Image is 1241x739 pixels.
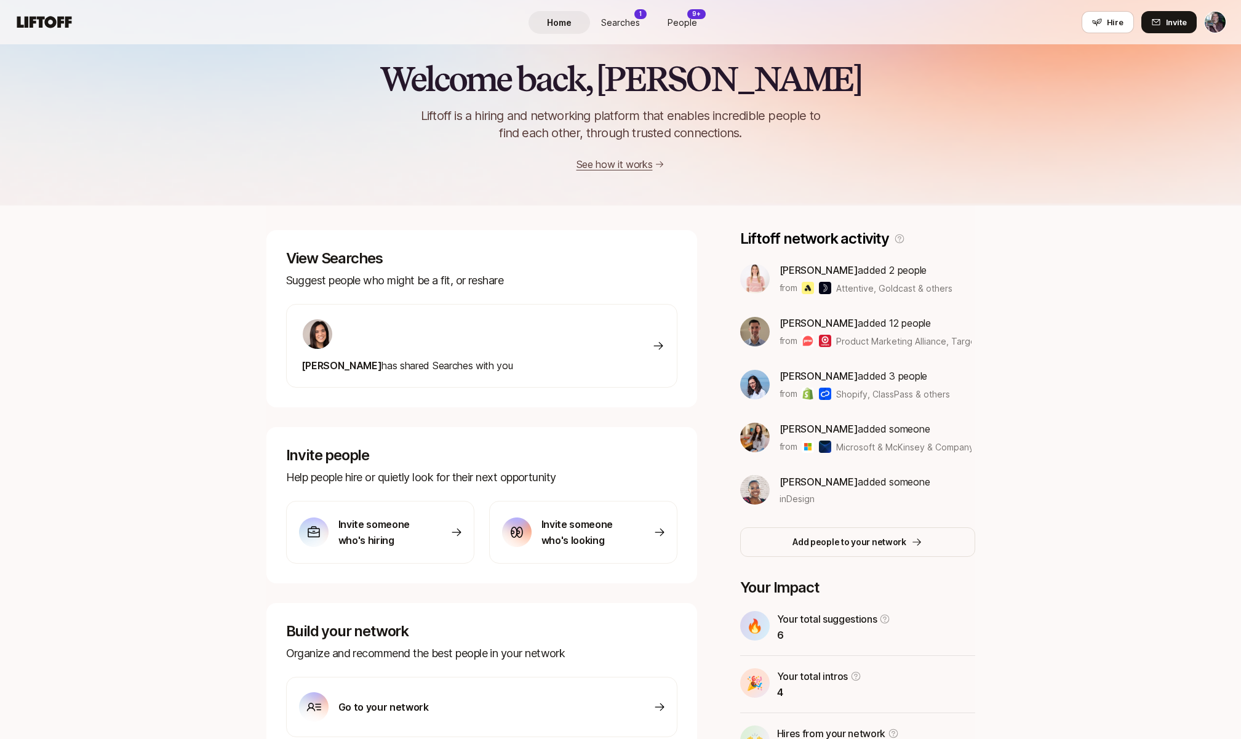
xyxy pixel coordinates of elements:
span: Hire [1107,16,1123,28]
img: 80d0b387_ec65_46b6_b3ae_50b6ee3c5fa9.jpg [740,264,770,294]
span: [PERSON_NAME] [780,264,858,276]
img: 3b21b1e9_db0a_4655_a67f_ab9b1489a185.jpg [740,370,770,399]
span: [PERSON_NAME] [780,317,858,329]
img: bf8f663c_42d6_4f7d_af6b_5f71b9527721.jpg [740,317,770,346]
p: added someone [780,474,930,490]
p: Build your network [286,623,677,640]
img: d0e06323_f622_491a_9240_2a93b4987f19.jpg [740,423,770,452]
h2: Welcome back, [PERSON_NAME] [380,60,861,97]
p: Your total suggestions [777,611,877,627]
img: Goldcast [819,282,831,294]
a: See how it works [577,158,653,170]
p: Liftoff is a hiring and networking platform that enables incredible people to find each other, th... [401,107,841,142]
span: Attentive, Goldcast & others [836,282,952,295]
button: Katie Tyson [1204,11,1226,33]
span: in Design [780,492,815,505]
span: [PERSON_NAME] [780,370,858,382]
p: Your total intros [777,668,848,684]
img: Katie Tyson [1205,12,1226,33]
span: [PERSON_NAME] [780,476,858,488]
p: Go to your network [338,699,429,715]
p: added someone [780,421,972,437]
a: Searches1 [590,11,652,34]
p: Invite someone who's hiring [338,516,425,548]
span: Shopify, ClassPass & others [836,388,950,401]
a: People9+ [652,11,713,34]
p: Invite someone who's looking [541,516,628,548]
img: dbb69939_042d_44fe_bb10_75f74df84f7f.jpg [740,475,770,505]
p: 4 [777,684,862,700]
p: added 2 people [780,262,953,278]
span: People [668,16,697,29]
p: Add people to your network [792,535,906,549]
p: 6 [777,627,891,643]
button: Invite [1141,11,1197,33]
span: has shared Searches with you [301,359,513,372]
p: Organize and recommend the best people in your network [286,645,677,662]
span: [PERSON_NAME] [301,359,382,372]
div: 🔥 [740,611,770,641]
p: Liftoff network activity [740,230,889,247]
span: Microsoft & McKinsey & Company [836,442,974,452]
img: 71d7b91d_d7cb_43b4_a7ea_a9b2f2cc6e03.jpg [303,319,332,349]
img: Product Marketing Alliance [802,335,814,347]
p: 1 [639,9,642,18]
img: Target [819,335,831,347]
button: Hire [1082,11,1134,33]
p: 9+ [692,9,701,18]
span: Home [547,16,572,29]
span: Searches [601,16,640,29]
p: from [780,281,797,295]
img: Microsoft [802,441,814,453]
p: from [780,386,797,401]
img: Attentive [802,282,814,294]
p: from [780,439,797,454]
p: added 3 people [780,368,951,384]
p: from [780,334,797,348]
div: 🎉 [740,668,770,698]
p: Suggest people who might be a fit, or reshare [286,272,677,289]
p: Invite people [286,447,677,464]
p: Help people hire or quietly look for their next opportunity [286,469,677,486]
img: ClassPass [819,388,831,400]
p: Your Impact [740,579,975,596]
span: Invite [1166,16,1187,28]
span: Product Marketing Alliance, Target & others [836,336,1016,346]
img: Shopify [802,388,814,400]
span: [PERSON_NAME] [780,423,858,435]
p: View Searches [286,250,677,267]
a: Home [529,11,590,34]
button: Add people to your network [740,527,975,557]
img: McKinsey & Company [819,441,831,453]
p: added 12 people [780,315,972,331]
